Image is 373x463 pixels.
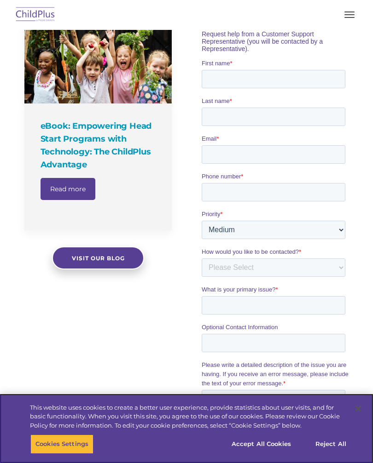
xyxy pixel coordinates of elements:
[41,120,158,171] h4: eBook: Empowering Head Start Programs with Technology: The ChildPlus Advantage
[227,434,296,454] button: Accept All Cookies
[24,21,172,103] a: eBook: Empowering Head Start Programs with Technology: The ChildPlus Advantage
[348,399,368,419] button: Close
[71,255,124,262] span: Visit our blog
[30,403,347,430] div: This website uses cookies to create a better user experience, provide statistics about user visit...
[41,178,95,200] a: Read more
[52,246,144,269] a: Visit our blog
[30,434,93,454] button: Cookies Settings
[14,4,57,26] img: ChildPlus by Procare Solutions
[302,434,360,454] button: Reject All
